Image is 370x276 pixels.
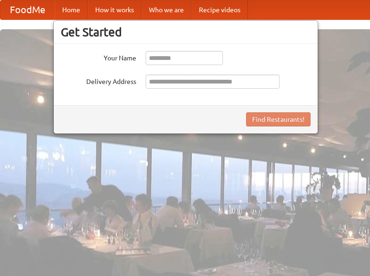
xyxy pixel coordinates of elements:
[246,112,311,126] button: Find Restaurants!
[55,0,88,19] a: Home
[88,0,141,19] a: How it works
[61,75,136,86] label: Delivery Address
[0,0,55,19] a: FoodMe
[61,51,136,63] label: Your Name
[141,0,191,19] a: Who we are
[191,0,248,19] a: Recipe videos
[61,25,311,39] h3: Get Started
